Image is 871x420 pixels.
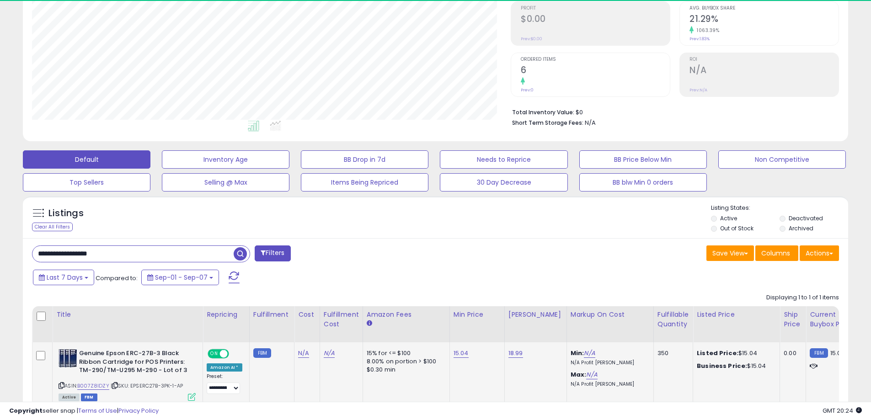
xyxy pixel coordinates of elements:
b: Genuine Epson ERC-27B-3 Black Ribbon Cartridge for POS Printers: TM-290/TM-U295 M-290 - Lot of 3 [79,349,190,377]
img: 51tX2b2lUVL._SL40_.jpg [59,349,77,367]
div: Amazon AI * [207,363,242,372]
button: Save View [706,245,754,261]
div: 15% for <= $100 [367,349,443,357]
a: N/A [298,349,309,358]
div: Min Price [454,310,501,319]
a: N/A [324,349,335,358]
label: Deactivated [789,214,823,222]
li: $0 [512,106,832,117]
span: ROI [689,57,839,62]
small: Prev: 1.83% [689,36,710,42]
span: Profit [521,6,670,11]
p: N/A Profit [PERSON_NAME] [571,381,647,388]
p: Listing States: [711,204,848,213]
span: | SKU: EPSERC27B-3PK-1-AP [111,382,183,389]
b: Total Inventory Value: [512,108,574,116]
div: 8.00% on portion > $100 [367,357,443,366]
div: Clear All Filters [32,223,73,231]
div: [PERSON_NAME] [508,310,563,319]
span: 15.04 [830,349,845,357]
span: OFF [228,350,242,358]
a: 18.99 [508,349,523,358]
div: $15.04 [697,362,773,370]
a: 15.04 [454,349,469,358]
th: The percentage added to the cost of goods (COGS) that forms the calculator for Min & Max prices. [566,306,653,342]
small: FBM [810,348,828,358]
small: Prev: 0 [521,87,534,93]
button: Default [23,150,150,169]
div: Title [56,310,199,319]
div: Cost [298,310,316,319]
a: Terms of Use [78,406,117,415]
div: Displaying 1 to 1 of 1 items [766,293,839,302]
div: $0.30 min [367,366,443,374]
label: Active [720,214,737,222]
button: BB blw Min 0 orders [579,173,707,191]
button: Columns [755,245,798,261]
b: Min: [571,349,584,357]
a: B007Z8IDZY [77,382,109,390]
span: ON [208,350,220,358]
small: 1063.39% [694,27,719,34]
b: Short Term Storage Fees: [512,119,583,127]
h2: N/A [689,65,839,77]
strong: Copyright [9,406,43,415]
button: Items Being Repriced [301,173,428,191]
button: Top Sellers [23,173,150,191]
div: Current Buybox Price [810,310,857,329]
div: Listed Price [697,310,776,319]
div: Fulfillable Quantity [657,310,689,329]
div: seller snap | | [9,407,159,415]
h2: 6 [521,65,670,77]
div: Ship Price [784,310,802,329]
span: FBM [81,393,97,401]
small: Prev: $0.00 [521,36,542,42]
span: All listings currently available for purchase on Amazon [59,393,80,401]
small: Amazon Fees. [367,319,372,328]
h2: 21.29% [689,14,839,26]
span: Last 7 Days [47,273,83,282]
button: Actions [800,245,839,261]
h2: $0.00 [521,14,670,26]
button: Selling @ Max [162,173,289,191]
span: Ordered Items [521,57,670,62]
span: 2025-09-15 20:24 GMT [823,406,862,415]
label: Archived [789,224,813,232]
b: Listed Price: [697,349,738,357]
a: Privacy Policy [118,406,159,415]
div: 350 [657,349,686,357]
button: BB Price Below Min [579,150,707,169]
button: Inventory Age [162,150,289,169]
b: Business Price: [697,362,747,370]
div: Repricing [207,310,246,319]
button: Filters [255,245,290,261]
span: N/A [585,118,596,127]
div: Fulfillment [253,310,290,319]
div: Fulfillment Cost [324,310,359,329]
span: Sep-01 - Sep-07 [155,273,208,282]
div: 0.00 [784,349,799,357]
div: $15.04 [697,349,773,357]
div: Amazon Fees [367,310,446,319]
span: Compared to: [96,274,138,282]
small: FBM [253,348,271,358]
h5: Listings [48,207,84,220]
small: Prev: N/A [689,87,707,93]
button: BB Drop in 7d [301,150,428,169]
span: Columns [761,249,790,258]
button: 30 Day Decrease [440,173,567,191]
button: Needs to Reprice [440,150,567,169]
div: Markup on Cost [571,310,650,319]
div: Preset: [207,373,242,394]
a: N/A [584,349,595,358]
button: Non Competitive [718,150,846,169]
button: Last 7 Days [33,270,94,285]
a: N/A [586,370,597,379]
b: Max: [571,370,587,379]
button: Sep-01 - Sep-07 [141,270,219,285]
label: Out of Stock [720,224,753,232]
p: N/A Profit [PERSON_NAME] [571,360,647,366]
span: Avg. Buybox Share [689,6,839,11]
div: ASIN: [59,349,196,400]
